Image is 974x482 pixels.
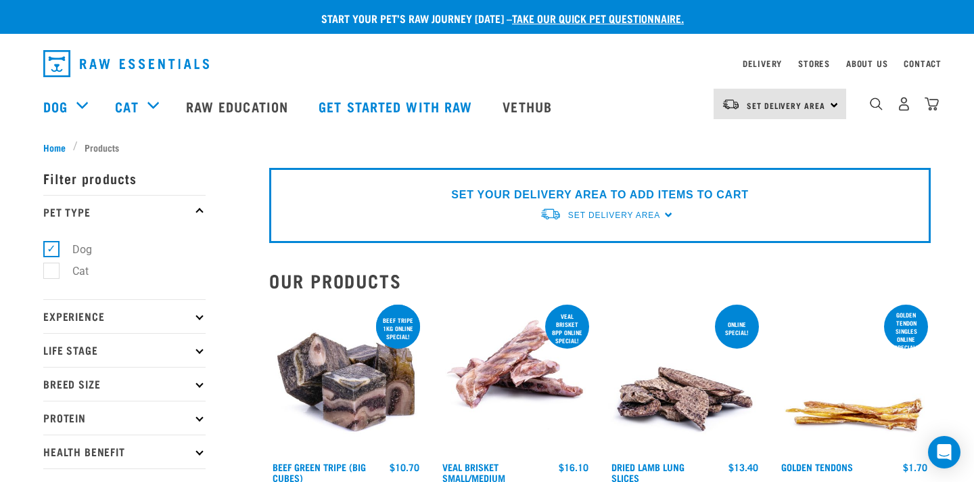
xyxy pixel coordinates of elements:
[43,140,66,154] span: Home
[172,79,305,133] a: Raw Education
[43,195,206,229] p: Pet Type
[715,314,759,343] div: ONLINE SPECIAL!
[451,187,748,203] p: SET YOUR DELIVERY AREA TO ADD ITEMS TO CART
[781,464,853,469] a: Golden Tendons
[390,462,419,473] div: $10.70
[273,464,366,480] a: Beef Green Tripe (Big Cubes)
[305,79,489,133] a: Get started with Raw
[43,50,209,77] img: Raw Essentials Logo
[43,299,206,333] p: Experience
[51,241,97,258] label: Dog
[43,401,206,435] p: Protein
[611,464,685,480] a: Dried Lamb Lung Slices
[559,462,588,473] div: $16.10
[43,161,206,195] p: Filter products
[903,462,927,473] div: $1.70
[269,270,931,291] h2: Our Products
[846,61,887,66] a: About Us
[512,15,684,21] a: take our quick pet questionnaire.
[32,45,942,83] nav: dropdown navigation
[43,140,73,154] a: Home
[51,263,94,280] label: Cat
[608,302,762,456] img: 1303 Lamb Lung Slices 01
[43,96,68,116] a: Dog
[545,306,589,351] div: Veal Brisket 8pp online special!
[442,464,505,480] a: Veal Brisket Small/Medium
[743,61,782,66] a: Delivery
[904,61,942,66] a: Contact
[568,211,660,220] span: Set Delivery Area
[897,97,911,111] img: user.png
[269,302,423,456] img: 1044 Green Tripe Beef
[540,207,561,221] img: van-moving.png
[884,305,928,357] div: Golden Tendon singles online special!
[43,367,206,401] p: Breed Size
[928,436,960,468] div: Open Intercom Messenger
[489,79,569,133] a: Vethub
[722,98,740,110] img: van-moving.png
[925,97,939,111] img: home-icon@2x.png
[43,333,206,367] p: Life Stage
[376,310,420,347] div: Beef tripe 1kg online special!
[747,103,825,108] span: Set Delivery Area
[778,302,931,456] img: 1293 Golden Tendons 01
[798,61,830,66] a: Stores
[43,435,206,468] p: Health Benefit
[728,462,758,473] div: $13.40
[115,96,138,116] a: Cat
[870,97,883,110] img: home-icon-1@2x.png
[439,302,593,456] img: 1207 Veal Brisket 4pp 01
[43,140,931,154] nav: breadcrumbs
